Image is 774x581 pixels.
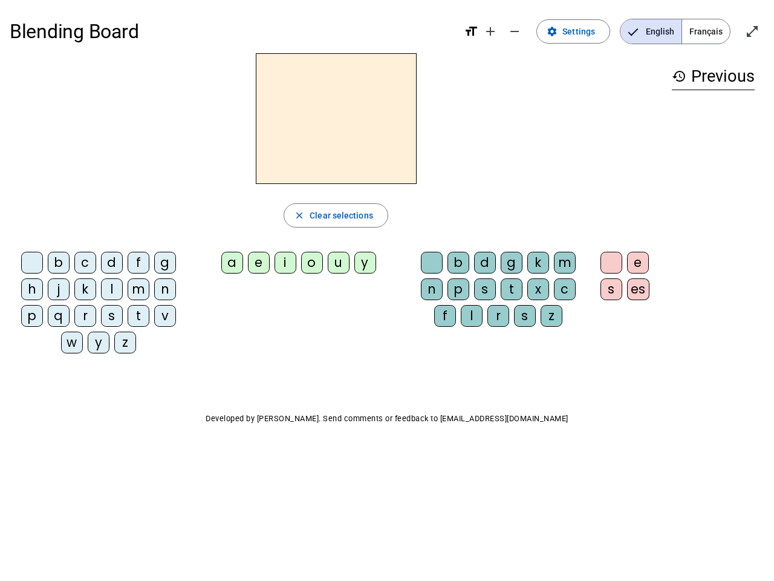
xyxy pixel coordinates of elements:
div: k [527,252,549,274]
mat-icon: format_size [464,24,478,39]
div: g [154,252,176,274]
div: s [600,278,622,300]
div: y [88,332,109,353]
div: p [447,278,469,300]
div: o [301,252,323,274]
div: v [154,305,176,327]
div: n [154,278,176,300]
mat-icon: settings [547,26,558,37]
div: p [21,305,43,327]
span: Français [682,19,730,44]
span: Clear selections [310,208,373,223]
mat-icon: remove [507,24,522,39]
mat-icon: history [672,69,686,84]
div: z [541,305,562,327]
div: k [74,278,96,300]
div: q [48,305,70,327]
mat-icon: close [294,210,305,221]
div: c [74,252,96,274]
div: l [101,278,123,300]
div: m [128,278,149,300]
div: u [328,252,350,274]
mat-button-toggle-group: Language selection [620,19,730,44]
div: b [48,252,70,274]
h1: Blending Board [10,12,454,51]
div: w [61,332,83,353]
button: Settings [536,19,610,44]
mat-icon: add [483,24,498,39]
span: Settings [562,24,595,39]
div: e [248,252,270,274]
h3: Previous [672,63,755,90]
div: n [421,278,443,300]
button: Enter full screen [740,19,764,44]
div: e [627,252,649,274]
div: g [501,252,522,274]
div: z [114,332,136,353]
div: s [474,278,496,300]
div: t [128,305,149,327]
mat-icon: open_in_full [745,24,759,39]
div: l [461,305,483,327]
button: Decrease font size [502,19,527,44]
div: t [501,278,522,300]
button: Increase font size [478,19,502,44]
div: s [514,305,536,327]
div: i [275,252,296,274]
div: f [434,305,456,327]
div: f [128,252,149,274]
div: m [554,252,576,274]
div: h [21,278,43,300]
div: d [474,252,496,274]
div: c [554,278,576,300]
div: r [74,305,96,327]
button: Clear selections [284,203,388,228]
div: b [447,252,469,274]
div: s [101,305,123,327]
div: y [354,252,376,274]
div: a [221,252,243,274]
div: es [627,278,649,300]
span: English [620,19,681,44]
div: r [487,305,509,327]
div: d [101,252,123,274]
p: Developed by [PERSON_NAME]. Send comments or feedback to [EMAIL_ADDRESS][DOMAIN_NAME] [10,412,764,426]
div: j [48,278,70,300]
div: x [527,278,549,300]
